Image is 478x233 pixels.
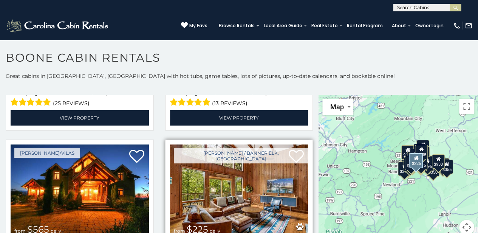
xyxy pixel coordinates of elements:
div: $930 [432,154,445,169]
img: White-1-2.png [6,18,110,33]
a: Rental Program [343,20,387,31]
button: Change map style [322,99,353,115]
a: View Property [11,110,149,126]
span: 4 [170,89,173,96]
a: About [388,20,410,31]
a: [PERSON_NAME] / Banner Elk, [GEOGRAPHIC_DATA] [174,148,308,163]
span: 3 [218,89,221,96]
div: $320 [413,144,426,158]
a: View Property [170,110,308,126]
span: (25 reviews) [53,98,90,108]
div: $225 [410,153,423,168]
a: Local Area Guide [260,20,306,31]
a: Owner Login [411,20,447,31]
div: $355 [441,160,453,174]
button: Toggle fullscreen view [459,99,474,114]
div: $460 [410,149,422,163]
div: $525 [417,140,430,154]
a: Real Estate [308,20,342,31]
img: mail-regular-white.png [465,22,472,30]
div: Sleeping Areas / Bathrooms / Sleeps: [170,89,308,108]
a: [PERSON_NAME]/Vilas [14,148,80,158]
a: Browse Rentals [215,20,258,31]
a: Add to favorites [129,149,144,165]
span: 5 [58,89,61,96]
a: My Favs [181,22,207,30]
span: 8 [272,89,276,96]
div: $451 [409,153,422,167]
div: $375 [398,162,411,176]
span: 14 [113,89,118,96]
img: phone-regular-white.png [453,22,461,30]
span: Map [330,103,343,111]
div: Sleeping Areas / Bathrooms / Sleeps: [11,89,149,108]
div: $255 [415,145,428,159]
div: $305 [401,145,414,160]
span: 5 [11,89,14,96]
div: $325 [404,157,416,172]
span: (13 reviews) [212,98,248,108]
span: My Favs [189,22,207,29]
div: $400 [405,156,418,170]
